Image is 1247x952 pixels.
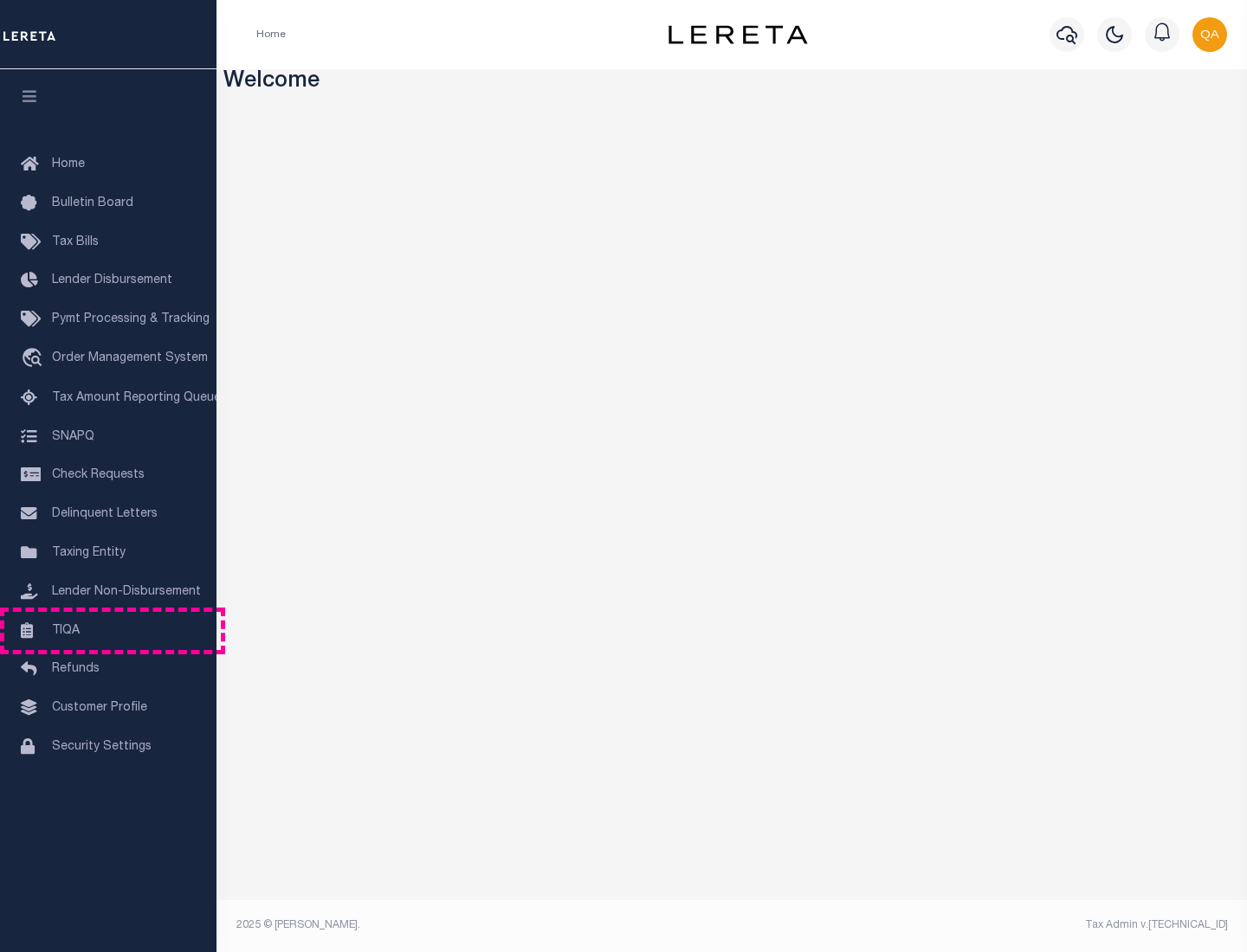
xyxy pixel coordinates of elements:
[52,236,99,248] span: Tax Bills
[52,702,147,714] span: Customer Profile
[52,586,201,598] span: Lender Non-Disbursement
[52,158,85,170] span: Home
[52,508,158,520] span: Delinquent Letters
[52,469,145,481] span: Check Requests
[52,392,221,404] span: Tax Amount Reporting Queue
[745,917,1228,933] div: Tax Admin v.[TECHNICAL_ID]
[669,25,807,44] img: logo-dark.svg
[223,917,733,933] div: 2025 © [PERSON_NAME].
[52,430,94,442] span: SNAPQ
[21,348,48,370] i: travel_explore
[52,741,152,753] span: Security Settings
[256,27,286,42] li: Home
[52,663,100,675] span: Refunds
[52,352,208,364] span: Order Management System
[52,313,210,325] span: Pymt Processing & Tracking
[223,69,1241,96] h3: Welcome
[52,197,133,209] span: Bulletin Board
[52,547,126,559] span: Taxing Entity
[52,624,80,636] span: TIQA
[1192,17,1227,52] img: svg+xml;base64,PHN2ZyB4bWxucz0iaHR0cDovL3d3dy53My5vcmcvMjAwMC9zdmciIHBvaW50ZXItZXZlbnRzPSJub25lIi...
[52,274,172,286] span: Lender Disbursement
